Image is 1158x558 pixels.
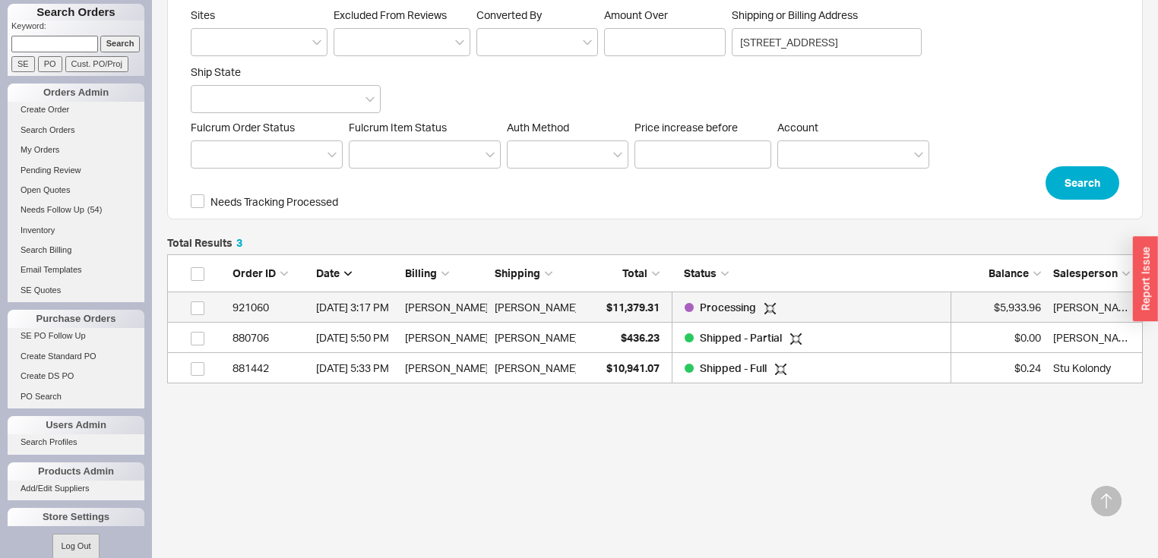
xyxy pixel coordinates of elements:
span: Amount Over [604,8,726,22]
span: Sites [191,8,215,21]
div: 9/7/16 5:50 PM [316,323,397,353]
input: Auth Method [515,146,526,163]
span: Account [777,121,818,134]
p: Keyword: [11,20,144,36]
span: 3 [236,236,242,249]
div: Stu Kolondy [1053,353,1134,383]
div: 7/24/25 3:17 PM [316,292,397,323]
a: Search Billing [8,242,144,258]
a: Create Standard PO [8,348,144,364]
div: Purchase Orders [8,310,144,328]
span: ( 54 ) [87,205,103,214]
div: $0.00 [959,323,1040,353]
span: Date [316,266,340,279]
a: Needs Follow Up(54) [8,202,144,218]
input: Ship State [199,90,210,108]
a: Pending Review [8,162,144,178]
div: Users Admin [8,416,144,434]
span: $10,941.07 [606,361,660,374]
span: Pending Review [21,166,81,175]
span: Price increase before [634,121,771,134]
svg: open menu [455,39,464,46]
div: Shipping [495,266,576,281]
div: grid [167,292,1143,383]
div: 921060 [233,292,308,323]
a: SE Quotes [8,282,144,298]
span: Salesperson [1053,266,1118,279]
div: 880706 [233,323,308,353]
div: $0.24 [959,353,1040,383]
div: Layla Rosenberg [1053,292,1134,323]
span: Fulcrum Item Status [349,121,447,134]
span: Needs Follow Up [21,205,84,214]
div: Salesperson [1053,266,1134,281]
a: 880706[DATE] 5:50 PM[PERSON_NAME][PERSON_NAME]$436.23Shipped - Partial $0.00[PERSON_NAME] [167,323,1143,353]
span: Status [684,266,717,279]
span: Excluded From Reviews [334,8,447,21]
a: Search Orders [8,122,144,138]
div: [PERSON_NAME] [495,353,578,383]
input: SE [11,56,35,72]
span: Total [622,266,647,279]
h5: Total Results [167,238,242,248]
div: Balance [959,266,1040,281]
a: Email Templates [8,262,144,278]
span: Ship State [191,65,241,78]
div: 881442 [233,353,308,383]
input: Needs Tracking Processed [191,194,204,208]
input: Cust. PO/Proj [65,56,128,72]
div: Date [316,266,397,281]
span: Shipping [495,266,540,279]
div: [PERSON_NAME] [405,323,486,353]
button: Search [1046,166,1119,200]
input: Fulcrum Item Status [357,146,368,163]
a: My Orders [8,142,144,158]
div: Products Admin [8,462,144,481]
span: Processing [700,301,758,314]
input: Search [100,36,141,52]
div: [PERSON_NAME] [405,292,486,323]
a: Inventory [8,222,144,238]
a: Open Quotes [8,182,144,198]
div: Orders Admin [8,84,144,102]
div: [PERSON_NAME] [405,353,486,383]
div: [PERSON_NAME] [495,292,578,323]
a: Create Order [8,102,144,118]
span: Fulcrum Order Status [191,121,295,134]
span: Shipped - Partial [700,331,784,344]
input: Amount Over [604,28,726,56]
span: Needs Tracking Processed [210,194,338,210]
div: Status [672,266,951,281]
a: Search Profiles [8,434,144,450]
input: Shipping or Billing Address [732,28,922,56]
a: 881442[DATE] 5:33 PM[PERSON_NAME][PERSON_NAME]$10,941.07Shipped - Full $0.24Stu Kolondy [167,353,1143,383]
div: Donald Grant [1053,323,1134,353]
span: Auth Method [507,121,569,134]
span: Balance [989,266,1029,279]
div: Store Settings [8,508,144,526]
div: Order ID [233,266,308,281]
span: $11,379.31 [606,301,660,314]
svg: open menu [914,152,923,158]
span: Shipping or Billing Address [732,8,922,22]
input: PO [38,56,62,72]
span: Billing [405,266,437,279]
a: SE PO Follow Up [8,328,144,344]
svg: open menu [583,39,592,46]
span: Order ID [233,266,276,279]
span: Shipped - Full [700,361,769,374]
input: Sites [199,33,210,51]
a: 921060[DATE] 3:17 PM[PERSON_NAME][PERSON_NAME]$11,379.31Processing $5,933.96[PERSON_NAME] [167,292,1143,323]
div: Total [584,266,660,281]
input: Fulcrum Order Status [199,146,210,163]
div: 6/2/16 5:33 PM [316,353,397,383]
span: Search [1065,174,1100,192]
a: PO Search [8,389,144,405]
div: Billing [405,266,486,281]
div: [PERSON_NAME] [495,323,578,353]
h1: Search Orders [8,4,144,20]
div: $5,933.96 [959,292,1040,323]
a: Add/Edit Suppliers [8,481,144,497]
span: Converted By [476,8,542,21]
span: $436.23 [621,331,660,344]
